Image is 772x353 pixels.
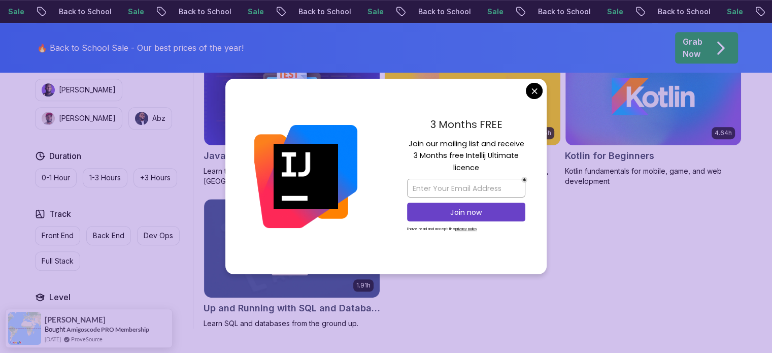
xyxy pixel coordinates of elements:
button: instructor img[PERSON_NAME] [35,79,122,101]
p: Back to School [286,7,355,17]
p: 1.91h [356,281,371,290]
span: [DATE] [45,335,61,343]
button: 0-1 Hour [35,168,77,187]
img: Java Unit Testing Essentials card [204,47,380,146]
p: Grab Now [683,36,702,60]
p: Back to School [525,7,594,17]
p: 4.64h [715,129,732,137]
p: Sale [714,7,747,17]
p: Back to School [406,7,475,17]
p: Full Stack [42,256,74,266]
p: Sale [594,7,627,17]
button: instructor img[PERSON_NAME] [35,107,122,130]
p: Learn SQL and databases from the ground up. [204,318,380,329]
p: Front End [42,231,74,241]
p: 🔥 Back to School Sale - Our best prices of the year! [37,42,244,54]
button: Front End [35,226,80,245]
p: Sale [115,7,148,17]
p: [PERSON_NAME] [59,85,116,95]
button: Back End [86,226,131,245]
p: Sale [355,7,387,17]
img: Up and Running with SQL and Databases card [204,199,380,298]
p: Abz [152,113,165,123]
p: +3 Hours [140,173,171,183]
p: Dev Ops [144,231,173,241]
img: instructor img [42,112,55,125]
a: ProveSource [71,335,103,343]
p: Back End [93,231,124,241]
p: 0-1 Hour [42,173,70,183]
a: Java Unit Testing Essentials card38mJava Unit Testing EssentialsLearn the basics of unit testing ... [204,47,380,187]
p: Learn the basics of unit testing in [GEOGRAPHIC_DATA]. [204,166,380,186]
p: [PERSON_NAME] [59,113,116,123]
h2: Track [49,208,71,220]
p: Sale [475,7,507,17]
span: Bought [45,325,65,333]
p: Back to School [46,7,115,17]
a: Amigoscode PRO Membership [66,325,149,334]
p: Back to School [166,7,235,17]
h2: Up and Running with SQL and Databases [204,301,380,315]
span: [PERSON_NAME] [45,315,106,324]
p: Kotlin fundamentals for mobile, game, and web development [565,166,742,186]
button: 1-3 Hours [83,168,127,187]
h2: Kotlin for Beginners [565,149,654,163]
h2: Level [49,291,71,303]
img: instructor img [135,112,148,125]
h2: Duration [49,150,81,162]
button: Dev Ops [137,226,180,245]
img: instructor img [42,83,55,97]
a: Up and Running with SQL and Databases card1.91hUp and Running with SQL and DatabasesLearn SQL and... [204,199,380,329]
img: Kotlin for Beginners card [565,47,741,146]
a: Kotlin for Beginners card4.64hKotlin for BeginnersKotlin fundamentals for mobile, game, and web d... [565,47,742,187]
p: Sale [235,7,267,17]
h2: Java Unit Testing Essentials [204,149,332,163]
p: Back to School [645,7,714,17]
p: 1-3 Hours [89,173,121,183]
button: Full Stack [35,251,80,271]
img: provesource social proof notification image [8,312,41,345]
button: instructor imgAbz [128,107,172,130]
button: +3 Hours [133,168,177,187]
